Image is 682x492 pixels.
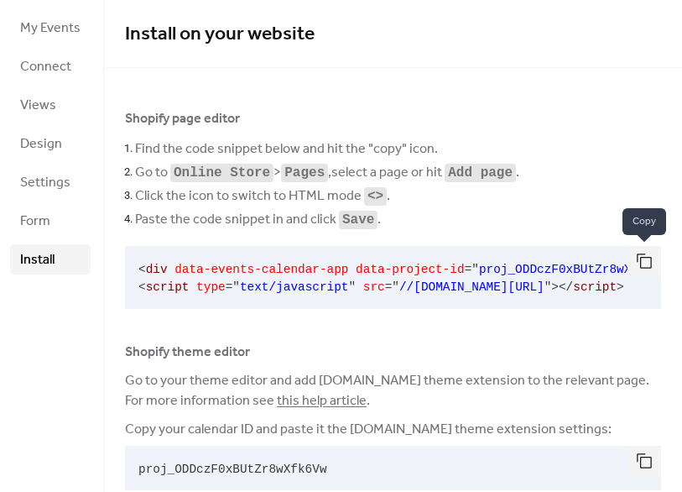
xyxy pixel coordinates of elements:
[232,280,240,294] span: "
[135,186,390,207] span: Click the icon to switch to HTML mode .
[356,263,465,276] span: data-project-id
[10,13,91,43] a: My Events
[146,280,190,294] span: script
[392,280,399,294] span: "
[559,280,573,294] span: </
[174,263,348,276] span: data-events-calendar-app
[125,371,661,411] span: Go to your theme editor and add [DOMAIN_NAME] theme extension to the relevant page. For more info...
[20,134,62,154] span: Design
[125,109,240,129] span: Shopify page editor
[348,280,356,294] span: "
[138,263,146,276] span: <
[125,420,612,440] span: Copy your calendar ID and paste it the [DOMAIN_NAME] theme extension settings:
[617,280,624,294] span: >
[135,139,438,160] span: Find the code snippet below and hit the "copy" icon.
[138,280,146,294] span: <
[135,163,519,183] span: Go to > , select a page or hit .
[138,463,327,476] span: proj_ODDczF0xBUtZr8wXfk6Vw
[544,280,552,294] span: "
[146,263,168,276] span: div
[20,57,71,77] span: Connect
[196,280,226,294] span: type
[479,263,668,276] span: proj_ODDczF0xBUtZr8wXfk6Vw
[277,388,367,414] a: this help article
[622,208,666,235] span: Copy
[125,16,315,53] span: Install on your website
[10,90,91,120] a: Views
[125,343,250,363] span: Shopify theme editor
[20,212,50,232] span: Form
[284,165,325,181] code: Pages
[399,280,544,294] span: //[DOMAIN_NAME][URL]
[10,167,91,197] a: Settings
[448,165,513,181] code: Add page
[10,128,91,159] a: Design
[226,280,233,294] span: =
[465,263,472,276] span: =
[135,210,381,230] span: Paste the code snippet in and click .
[385,280,393,294] span: =
[551,280,559,294] span: >
[20,96,56,116] span: Views
[10,244,91,275] a: Install
[573,280,617,294] span: script
[10,51,91,81] a: Connect
[342,212,374,228] code: Save
[240,280,349,294] span: text/javascript
[10,206,91,236] a: Form
[20,173,70,193] span: Settings
[367,189,383,204] code: <>
[20,18,81,39] span: My Events
[363,280,385,294] span: src
[20,250,55,270] span: Install
[174,165,270,181] code: Online Store
[471,263,479,276] span: "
